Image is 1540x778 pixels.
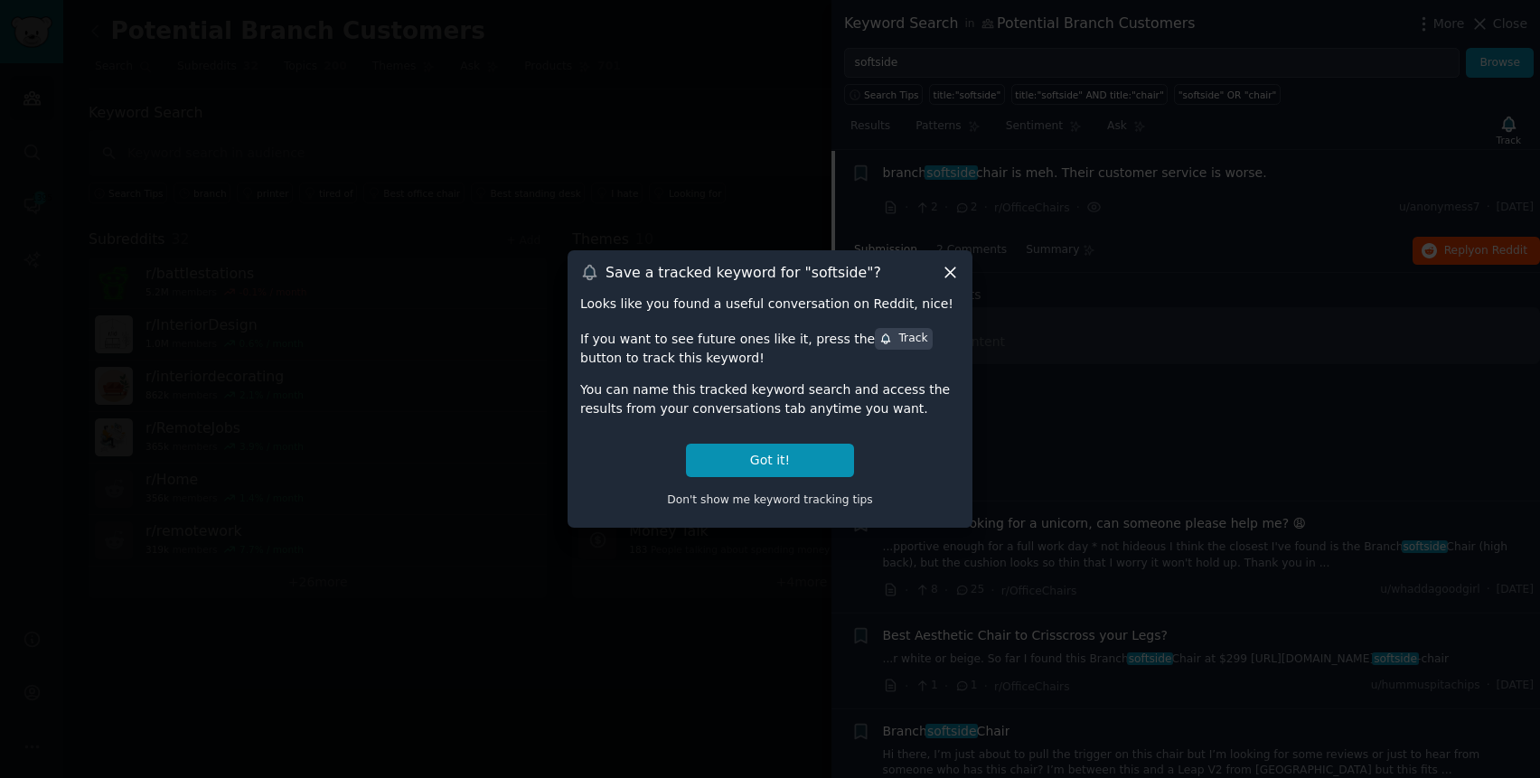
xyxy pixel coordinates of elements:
[580,326,960,368] div: If you want to see future ones like it, press the button to track this keyword!
[667,493,873,506] span: Don't show me keyword tracking tips
[580,295,960,314] div: Looks like you found a useful conversation on Reddit, nice!
[580,380,960,418] div: You can name this tracked keyword search and access the results from your conversations tab anyti...
[606,263,881,282] h3: Save a tracked keyword for " softside "?
[879,331,927,347] div: Track
[686,444,854,477] button: Got it!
